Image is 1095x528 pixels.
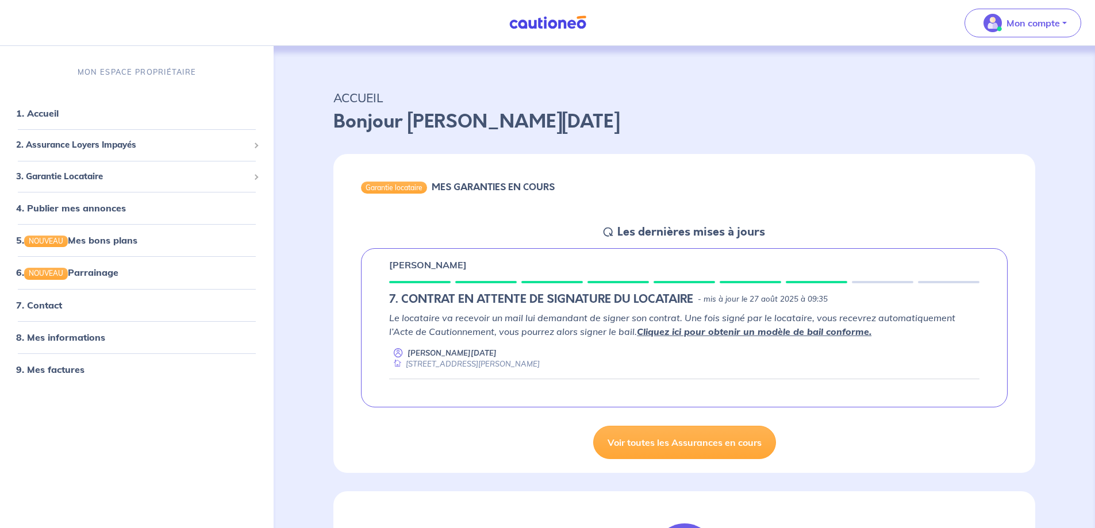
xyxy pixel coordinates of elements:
[16,138,249,152] span: 2. Assurance Loyers Impayés
[389,292,693,306] h5: 7. CONTRAT EN ATTENTE DE SIGNATURE DU LOCATAIRE
[5,102,269,125] div: 1. Accueil
[617,225,765,239] h5: Les dernières mises à jours
[965,9,1081,37] button: illu_account_valid_menu.svgMon compte
[16,267,118,278] a: 6.NOUVEAUParrainage
[698,294,828,305] p: - mis à jour le 27 août 2025 à 09:35
[16,202,126,214] a: 4. Publier mes annonces
[5,165,269,188] div: 3. Garantie Locataire
[5,357,269,380] div: 9. Mes factures
[16,331,105,342] a: 8. Mes informations
[16,170,249,183] span: 3. Garantie Locataire
[5,261,269,284] div: 6.NOUVEAUParrainage
[408,348,497,359] p: [PERSON_NAME][DATE]
[389,359,540,369] div: [STREET_ADDRESS][PERSON_NAME]
[593,426,776,459] a: Voir toutes les Assurances en cours
[432,182,555,192] h6: MES GARANTIES EN COURS
[78,67,196,78] p: MON ESPACE PROPRIÉTAIRE
[505,16,591,30] img: Cautioneo
[5,134,269,156] div: 2. Assurance Loyers Impayés
[5,196,269,219] div: 4. Publier mes annonces
[1006,16,1060,30] p: Mon compte
[333,87,1035,108] p: ACCUEIL
[333,108,1035,136] p: Bonjour [PERSON_NAME][DATE]
[983,14,1002,32] img: illu_account_valid_menu.svg
[389,258,467,272] p: [PERSON_NAME]
[5,229,269,252] div: 5.NOUVEAUMes bons plans
[637,326,871,337] a: Cliquez ici pour obtenir un modèle de bail conforme.
[5,325,269,348] div: 8. Mes informations
[389,312,955,337] em: Le locataire va recevoir un mail lui demandant de signer son contrat. Une fois signé par le locat...
[16,299,62,310] a: 7. Contact
[361,182,427,193] div: Garantie locataire
[5,293,269,316] div: 7. Contact
[389,292,979,306] div: state: RENTER-PAYMENT-METHOD-IN-PROGRESS, Context: IN-LANDLORD,IS-GL-CAUTION-IN-LANDLORD
[16,234,137,246] a: 5.NOUVEAUMes bons plans
[16,107,59,119] a: 1. Accueil
[16,363,84,375] a: 9. Mes factures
